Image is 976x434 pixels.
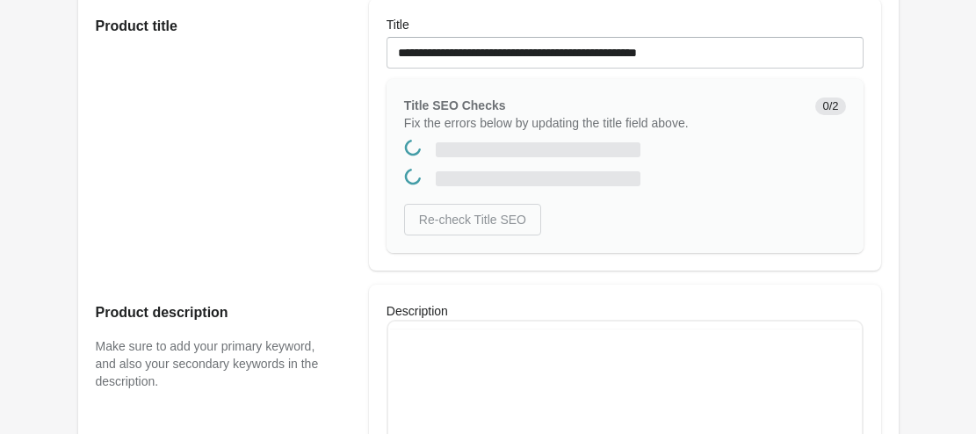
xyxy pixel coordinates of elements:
label: Title [387,16,409,33]
h2: Product title [96,16,334,37]
span: 0/2 [815,98,845,115]
span: Title SEO Checks [404,98,506,112]
h2: Product description [96,302,334,323]
p: Fix the errors below by updating the title field above. [404,114,802,132]
p: Make sure to add your primary keyword, and also your secondary keywords in the description. [96,337,334,390]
